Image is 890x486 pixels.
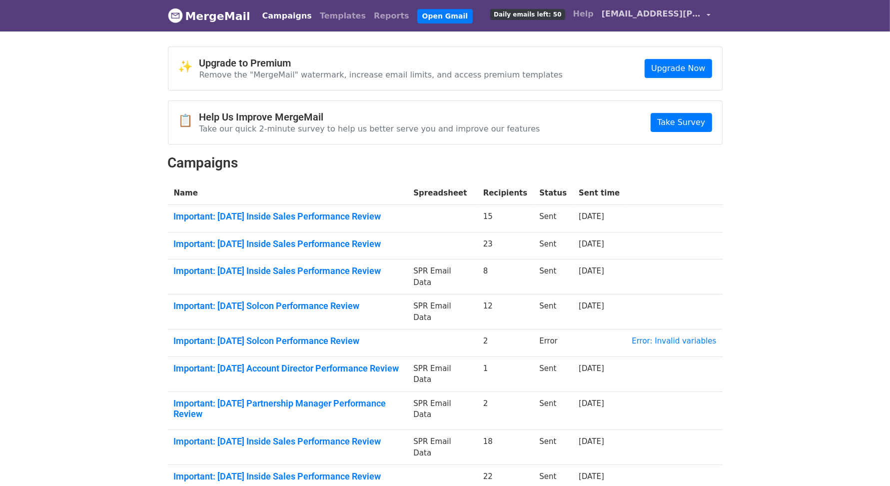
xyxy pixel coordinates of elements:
[174,211,402,222] a: Important: [DATE] Inside Sales Performance Review
[174,238,402,249] a: Important: [DATE] Inside Sales Performance Review
[199,69,563,80] p: Remove the "MergeMail" watermark, increase email limits, and access premium templates
[407,259,477,294] td: SPR Email Data
[370,6,413,26] a: Reports
[651,113,712,132] a: Take Survey
[477,232,534,259] td: 23
[477,329,534,357] td: 2
[533,181,573,205] th: Status
[199,111,540,123] h4: Help Us Improve MergeMail
[533,356,573,391] td: Sent
[258,6,316,26] a: Campaigns
[407,181,477,205] th: Spreadsheet
[316,6,370,26] a: Templates
[477,259,534,294] td: 8
[533,259,573,294] td: Sent
[579,212,604,221] a: [DATE]
[174,363,402,374] a: Important: [DATE] Account Director Performance Review
[533,430,573,465] td: Sent
[579,364,604,373] a: [DATE]
[477,294,534,329] td: 12
[174,335,402,346] a: Important: [DATE] Solcon Performance Review
[645,59,712,78] a: Upgrade Now
[579,239,604,248] a: [DATE]
[486,4,569,24] a: Daily emails left: 50
[573,181,626,205] th: Sent time
[407,391,477,429] td: SPR Email Data
[168,5,250,26] a: MergeMail
[174,265,402,276] a: Important: [DATE] Inside Sales Performance Review
[178,59,199,74] span: ✨
[840,438,890,486] iframe: Chat Widget
[533,391,573,429] td: Sent
[174,436,402,447] a: Important: [DATE] Inside Sales Performance Review
[490,9,565,20] span: Daily emails left: 50
[579,437,604,446] a: [DATE]
[533,329,573,357] td: Error
[579,301,604,310] a: [DATE]
[602,8,702,20] span: [EMAIL_ADDRESS][PERSON_NAME][DOMAIN_NAME]
[199,123,540,134] p: Take our quick 2-minute survey to help us better serve you and improve our features
[533,294,573,329] td: Sent
[407,430,477,465] td: SPR Email Data
[579,472,604,481] a: [DATE]
[533,205,573,232] td: Sent
[407,356,477,391] td: SPR Email Data
[477,356,534,391] td: 1
[477,391,534,429] td: 2
[174,300,402,311] a: Important: [DATE] Solcon Performance Review
[168,181,408,205] th: Name
[579,399,604,408] a: [DATE]
[569,4,598,24] a: Help
[168,8,183,23] img: MergeMail logo
[477,205,534,232] td: 15
[174,471,402,482] a: Important: [DATE] Inside Sales Performance Review
[407,294,477,329] td: SPR Email Data
[199,57,563,69] h4: Upgrade to Premium
[632,336,716,345] a: Error: Invalid variables
[533,232,573,259] td: Sent
[598,4,715,27] a: [EMAIL_ADDRESS][PERSON_NAME][DOMAIN_NAME]
[417,9,473,23] a: Open Gmail
[477,181,534,205] th: Recipients
[579,266,604,275] a: [DATE]
[174,398,402,419] a: Important: [DATE] Partnership Manager Performance Review
[168,154,723,171] h2: Campaigns
[178,113,199,128] span: 📋
[477,430,534,465] td: 18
